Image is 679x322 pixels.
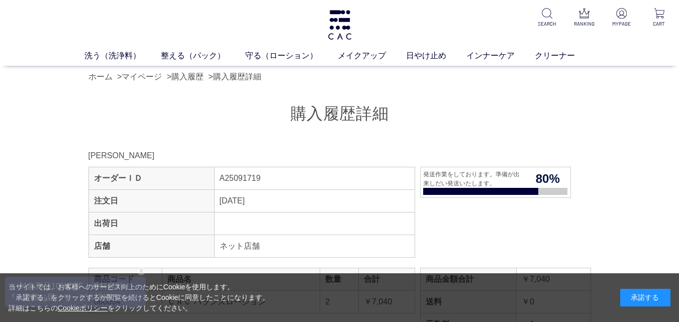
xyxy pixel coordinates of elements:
span: 80% [525,170,570,188]
p: MYPAGE [610,20,634,28]
th: 出荷日 [88,212,214,235]
td: [DATE] [214,189,415,212]
a: クリーナー [535,50,595,62]
a: 日やけ止め [406,50,466,62]
div: [PERSON_NAME] [88,150,340,162]
td: A25091719 [214,167,415,189]
a: ホーム [88,72,113,81]
td: ネット店舗 [214,235,415,257]
th: 商品コード [88,268,162,290]
a: RANKING [572,8,597,28]
a: メイクアップ [338,50,406,62]
h1: 購入履歴詳細 [88,103,591,125]
span: 発送作業をしております。準備が出来しだい発送いたします。 [421,170,526,188]
a: 洗う（洗浄料） [84,50,161,62]
a: 守る（ローション） [245,50,338,62]
th: 注文日 [88,189,214,212]
th: オーダーＩＤ [88,167,214,189]
a: 整える（パック） [161,50,245,62]
th: 数量 [320,268,359,290]
p: RANKING [572,20,597,28]
p: CART [647,20,671,28]
th: 合計 [358,268,415,290]
th: 商品名 [162,268,320,290]
div: 承諾する [620,289,670,306]
a: 購入履歴 [171,72,204,81]
a: 購入履歴詳細 [213,72,261,81]
a: インナーケア [466,50,535,62]
a: CART [647,8,671,28]
th: 商品金額合計 [420,268,516,290]
li: > [167,71,206,83]
li: > [117,71,164,83]
a: MYPAGE [610,8,634,28]
img: logo [327,10,353,40]
p: SEARCH [535,20,559,28]
th: 店舗 [88,235,214,257]
li: > [209,71,264,83]
td: ￥7,040 [516,268,591,290]
a: SEARCH [535,8,559,28]
a: マイページ [122,72,162,81]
